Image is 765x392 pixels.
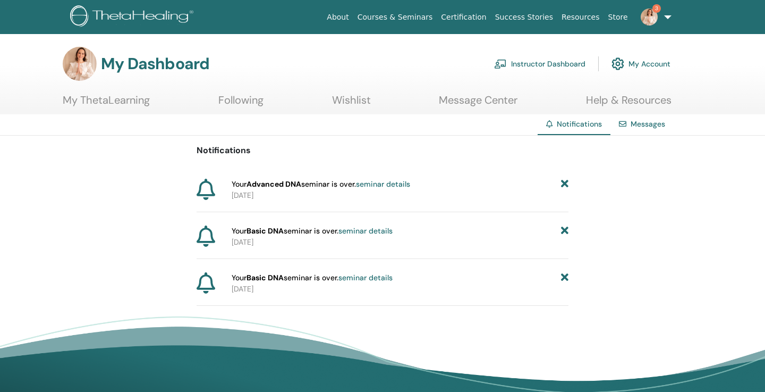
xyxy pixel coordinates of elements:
a: Following [218,94,263,114]
img: logo.png [70,5,197,29]
a: Courses & Seminars [353,7,437,27]
a: Messages [631,119,665,129]
a: Wishlist [332,94,371,114]
a: Message Center [439,94,517,114]
a: Store [604,7,632,27]
span: 3 [652,4,661,13]
img: cog.svg [611,55,624,73]
a: Help & Resources [586,94,671,114]
strong: Basic DNA [246,273,284,282]
img: default.jpg [63,47,97,81]
a: My Account [611,52,670,76]
p: [DATE] [232,283,568,295]
a: Certification [437,7,490,27]
a: Resources [557,7,604,27]
strong: Advanced DNA [246,179,301,189]
a: seminar details [338,273,393,282]
p: [DATE] [232,237,568,248]
a: Instructor Dashboard [494,52,585,76]
img: default.jpg [641,9,658,26]
a: My ThetaLearning [63,94,150,114]
span: Your seminar is over. [232,272,393,283]
strong: Basic DNA [246,226,284,236]
a: About [322,7,353,27]
img: chalkboard-teacher.svg [494,59,507,69]
p: Notifications [197,144,568,157]
a: Success Stories [491,7,557,27]
a: seminar details [356,179,410,189]
p: [DATE] [232,190,568,201]
span: Notifications [557,119,602,129]
span: Your seminar is over. [232,179,410,190]
h3: My Dashboard [101,54,209,73]
a: seminar details [338,226,393,236]
span: Your seminar is over. [232,226,393,237]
